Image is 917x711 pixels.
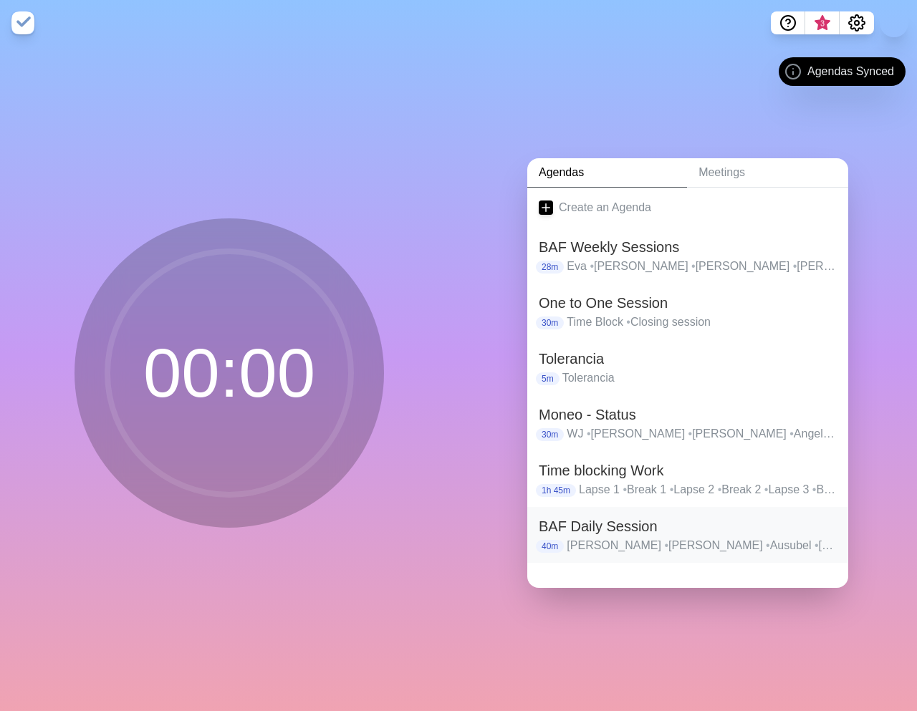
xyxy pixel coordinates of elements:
span: • [691,260,696,272]
a: Meetings [687,158,848,188]
span: Agendas Synced [807,63,894,80]
h2: BAF Weekly Sessions [539,236,837,258]
button: Help [771,11,805,34]
a: Agendas [527,158,687,188]
span: • [688,427,693,440]
span: • [718,483,722,495]
span: • [815,539,819,551]
p: 40m [536,540,564,553]
span: • [764,483,769,495]
p: Time Block Closing session [567,314,837,331]
h2: One to One Session [539,292,837,314]
p: [PERSON_NAME] [PERSON_NAME] Ausubel [PERSON_NAME] [PERSON_NAME] [PERSON_NAME] [PERSON_NAME] Angel... [567,537,837,554]
span: • [626,316,630,328]
span: • [793,260,797,272]
button: Settings [840,11,874,34]
span: • [623,483,627,495]
p: 28m [536,261,564,274]
span: • [766,539,770,551]
p: Tolerancia [562,369,837,387]
span: • [789,427,794,440]
h2: Time blocking Work [539,460,837,481]
h2: BAF Daily Session [539,516,837,537]
p: Lapse 1 Break 1 Lapse 2 Break 2 Lapse 3 Break 3 Lapse 4 last Break [579,481,837,498]
p: 30m [536,428,564,441]
span: 3 [817,18,828,29]
p: WJ [PERSON_NAME] [PERSON_NAME] Angel [PERSON_NAME] [PERSON_NAME] [567,425,837,442]
span: • [670,483,674,495]
span: • [590,260,594,272]
p: 5m [536,372,560,385]
img: timeblocks logo [11,11,34,34]
span: • [664,539,668,551]
h2: Tolerancia [539,348,837,369]
p: 30m [536,316,564,329]
a: Create an Agenda [527,188,848,228]
p: 1h 45m [536,484,576,497]
h2: Moneo - Status [539,404,837,425]
span: • [812,483,817,495]
span: • [587,427,591,440]
p: Eva [PERSON_NAME] [PERSON_NAME] [PERSON_NAME] [PERSON_NAME] [PERSON_NAME] Angel [567,258,837,275]
button: What’s new [805,11,840,34]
